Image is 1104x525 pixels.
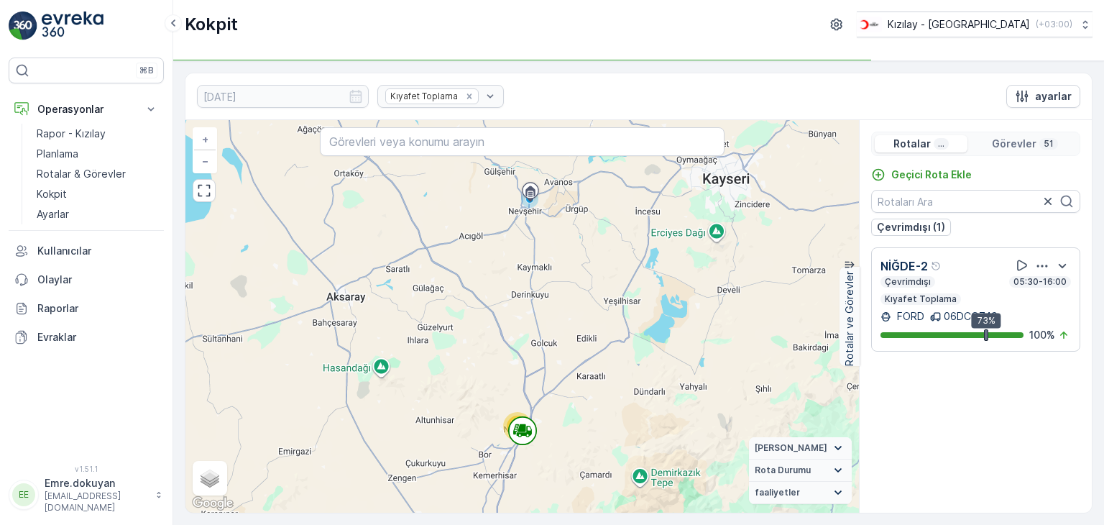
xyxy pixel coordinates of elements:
input: Görevleri veya konumu arayın [320,127,724,156]
p: Planlama [37,147,78,161]
p: [EMAIL_ADDRESS][DOMAIN_NAME] [45,490,148,513]
p: Rotalar [893,137,931,151]
div: 73% [972,313,1001,329]
p: Ayarlar [37,207,69,222]
a: Uzaklaştır [194,150,216,172]
a: Evraklar [9,323,164,352]
p: NİĞDE-2 [880,257,928,275]
p: Rotalar & Görevler [37,167,126,181]
a: Rapor - Kızılay [31,124,164,144]
p: ... [937,138,946,150]
img: Google [189,494,236,513]
summary: faaliyetler [749,482,852,504]
p: Geçici Rota Ekle [891,168,972,182]
p: Kokpit [37,187,67,201]
p: Evraklar [37,330,158,344]
span: [PERSON_NAME] [755,442,827,454]
button: Kızılay - [GEOGRAPHIC_DATA](+03:00) [857,12,1092,37]
p: 100 % [1029,328,1055,342]
span: Rota Durumu [755,465,811,476]
img: k%C4%B1z%C4%B1lay_D5CCths_t1JZB0k.png [857,17,882,32]
button: Operasyonlar [9,95,164,124]
p: ayarlar [1035,89,1072,104]
p: Görevler [992,137,1036,151]
p: 06DCG749 [944,309,998,324]
button: EEEmre.dokuyan[EMAIL_ADDRESS][DOMAIN_NAME] [9,476,164,513]
a: Bu bölgeyi Google Haritalar'da açın (yeni pencerede açılır) [189,494,236,513]
p: FORD [894,309,924,324]
span: − [202,155,209,167]
p: Emre.dokuyan [45,476,148,490]
a: Layers [194,462,226,494]
p: Kıyafet Toplama [883,293,958,305]
button: ayarlar [1006,85,1080,108]
span: v 1.51.1 [9,465,164,473]
input: dd/mm/yyyy [197,85,369,108]
button: Çevrimdışı (1) [871,219,951,236]
a: Yakınlaştır [194,129,216,150]
p: Çevrimdışı [883,276,932,288]
a: Raporlar [9,294,164,323]
p: 05:30-16:00 [1012,276,1068,288]
a: Geçici Rota Ekle [871,168,972,182]
p: Rotalar ve Görevler [842,271,857,366]
p: Olaylar [37,273,158,287]
a: Ayarlar [31,204,164,224]
p: ( +03:00 ) [1036,19,1072,30]
div: EE [12,483,35,506]
p: Kullanıcılar [37,244,158,258]
p: Operasyonlar [37,102,135,117]
p: Kızılay - [GEOGRAPHIC_DATA] [888,17,1030,32]
img: logo [9,12,37,40]
summary: [PERSON_NAME] [749,437,852,460]
span: + [202,133,208,145]
a: Kokpit [31,184,164,204]
input: Rotaları Ara [871,190,1080,213]
img: logo_light-DOdMpM7g.png [42,12,103,40]
p: Kokpit [185,13,238,36]
a: Kullanıcılar [9,237,164,265]
p: Rapor - Kızılay [37,127,106,141]
summary: Rota Durumu [749,460,852,482]
p: ⌘B [139,65,154,76]
div: 51 [503,412,532,441]
div: Yardım Araç İkonu [931,260,942,272]
p: 51 [1042,138,1055,150]
a: Planlama [31,144,164,164]
span: faaliyetler [755,487,800,498]
a: Olaylar [9,265,164,294]
a: Rotalar & Görevler [31,164,164,184]
p: Raporlar [37,301,158,316]
p: Çevrimdışı (1) [877,220,945,234]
